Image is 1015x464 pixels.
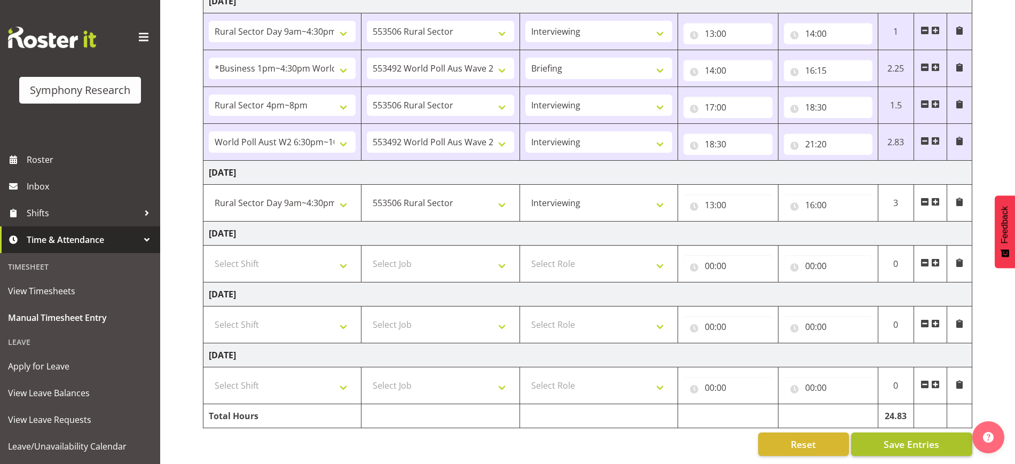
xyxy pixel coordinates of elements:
input: Click to select... [683,377,772,398]
a: Manual Timesheet Entry [3,304,158,331]
input: Click to select... [784,316,872,337]
span: Apply for Leave [8,358,152,374]
button: Reset [758,432,849,456]
td: 3 [878,185,914,222]
input: Click to select... [683,23,772,44]
button: Feedback - Show survey [995,195,1015,268]
button: Save Entries [851,432,972,456]
td: [DATE] [203,161,972,185]
span: View Timesheets [8,283,152,299]
span: View Leave Requests [8,412,152,428]
span: Save Entries [884,437,939,451]
span: Feedback [1000,206,1010,243]
td: 2.25 [878,50,914,87]
input: Click to select... [683,97,772,118]
span: Inbox [27,178,155,194]
input: Click to select... [784,23,872,44]
input: Click to select... [683,133,772,155]
input: Click to select... [683,194,772,216]
span: Reset [791,437,816,451]
input: Click to select... [683,60,772,81]
td: 0 [878,306,914,343]
td: 0 [878,246,914,282]
input: Click to select... [683,255,772,277]
span: Shifts [27,205,139,221]
td: Total Hours [203,404,361,428]
img: Rosterit website logo [8,27,96,48]
input: Click to select... [784,97,872,118]
td: [DATE] [203,222,972,246]
input: Click to select... [683,316,772,337]
input: Click to select... [784,133,872,155]
span: View Leave Balances [8,385,152,401]
input: Click to select... [784,194,872,216]
td: 1.5 [878,87,914,124]
div: Leave [3,331,158,353]
a: Leave/Unavailability Calendar [3,433,158,460]
div: Timesheet [3,256,158,278]
input: Click to select... [784,255,872,277]
a: View Leave Requests [3,406,158,433]
span: Leave/Unavailability Calendar [8,438,152,454]
a: View Leave Balances [3,380,158,406]
td: 1 [878,13,914,50]
td: 0 [878,367,914,404]
td: [DATE] [203,343,972,367]
td: 24.83 [878,404,914,428]
td: [DATE] [203,282,972,306]
input: Click to select... [784,60,872,81]
input: Click to select... [784,377,872,398]
a: Apply for Leave [3,353,158,380]
span: Manual Timesheet Entry [8,310,152,326]
img: help-xxl-2.png [983,432,994,443]
div: Symphony Research [30,82,130,98]
span: Roster [27,152,155,168]
td: 2.83 [878,124,914,161]
a: View Timesheets [3,278,158,304]
span: Time & Attendance [27,232,139,248]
